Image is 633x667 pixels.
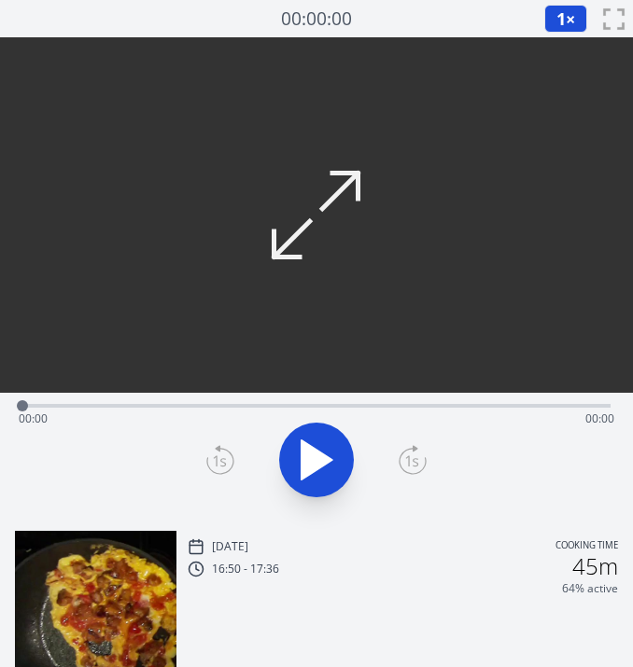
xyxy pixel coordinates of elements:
[556,7,566,30] span: 1
[544,5,587,33] button: 1×
[572,555,618,577] h2: 45m
[212,539,248,554] p: [DATE]
[562,581,618,596] p: 64% active
[212,562,279,577] p: 16:50 - 17:36
[556,538,618,555] p: Cooking time
[585,410,614,426] span: 00:00
[281,6,352,33] a: 00:00:00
